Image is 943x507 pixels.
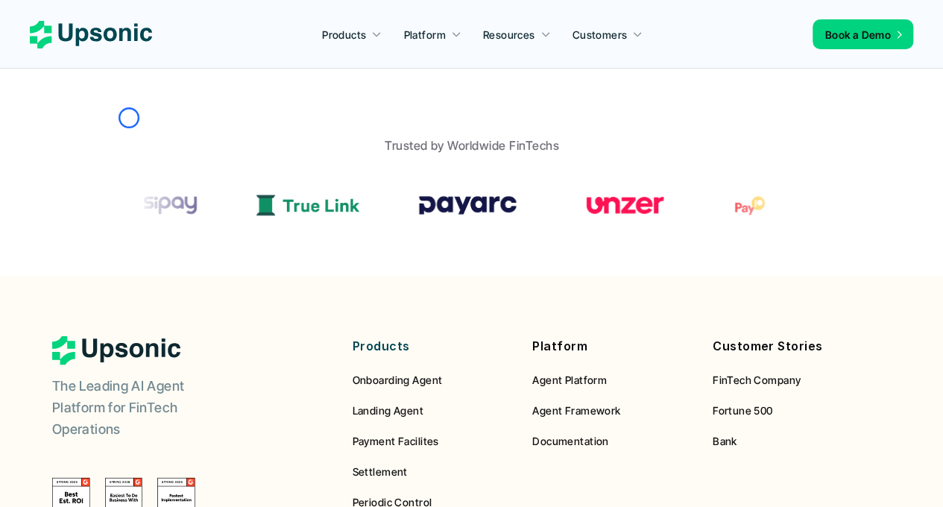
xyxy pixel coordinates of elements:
[353,435,439,447] span: Payment Facilites
[353,336,511,357] p: Products
[353,465,408,478] span: Settlement
[713,336,871,357] p: Customer Stories
[483,27,535,42] p: Resources
[573,27,628,42] p: Customers
[532,404,620,417] span: Agent Framework
[532,433,690,449] a: Documentation
[353,374,443,386] span: Onboarding Agent
[532,435,608,447] span: Documentation
[353,403,511,418] a: Landing Agent
[813,19,913,49] a: Book a Demo
[313,21,391,48] a: Products
[353,433,511,449] a: Payment Facilites
[403,27,445,42] p: Platform
[532,374,607,386] span: Agent Platform
[385,135,559,157] p: Trusted by Worldwide FinTechs
[353,372,511,388] a: Onboarding Agent
[713,404,773,417] span: Fortune 500
[353,464,511,479] a: Settlement
[353,404,423,417] span: Landing Agent
[713,435,737,447] span: Bank
[532,336,690,357] p: Platform
[713,374,801,386] span: FinTech Company
[824,28,891,41] span: Book a Demo
[52,376,239,440] p: The Leading AI Agent Platform for FinTech Operations
[322,27,366,42] p: Products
